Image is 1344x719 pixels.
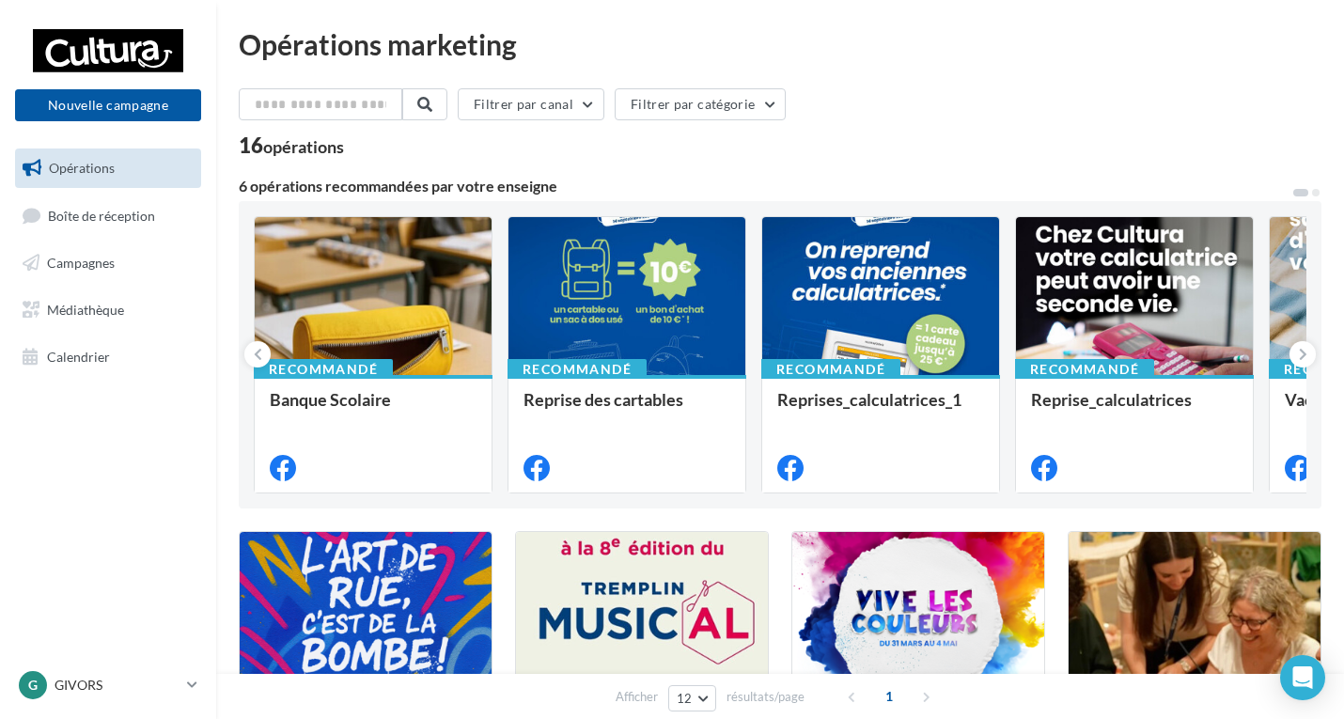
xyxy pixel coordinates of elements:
span: résultats/page [727,688,805,706]
div: Recommandé [1015,359,1154,380]
div: Open Intercom Messenger [1280,655,1325,700]
a: Médiathèque [11,290,205,330]
div: Opérations marketing [239,30,1321,58]
span: G [28,676,38,695]
span: Campagnes [47,255,115,271]
a: Boîte de réception [11,195,205,236]
span: Banque Scolaire [270,389,391,410]
div: Recommandé [508,359,647,380]
span: 12 [677,691,693,706]
button: Filtrer par catégorie [615,88,786,120]
div: opérations [263,138,344,155]
a: Campagnes [11,243,205,283]
span: Reprises_calculatrices_1 [777,389,961,410]
span: Opérations [49,160,115,176]
div: Recommandé [761,359,900,380]
button: Nouvelle campagne [15,89,201,121]
span: Calendrier [47,348,110,364]
p: GIVORS [55,676,180,695]
span: 1 [874,681,904,711]
span: Reprise_calculatrices [1031,389,1192,410]
a: Calendrier [11,337,205,377]
span: Reprise des cartables [524,389,683,410]
div: Recommandé [254,359,393,380]
div: 16 [239,135,344,156]
span: Boîte de réception [48,207,155,223]
button: Filtrer par canal [458,88,604,120]
button: 12 [668,685,716,711]
span: Médiathèque [47,302,124,318]
a: G GIVORS [15,667,201,703]
a: Opérations [11,148,205,188]
div: 6 opérations recommandées par votre enseigne [239,179,1291,194]
span: Afficher [616,688,658,706]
